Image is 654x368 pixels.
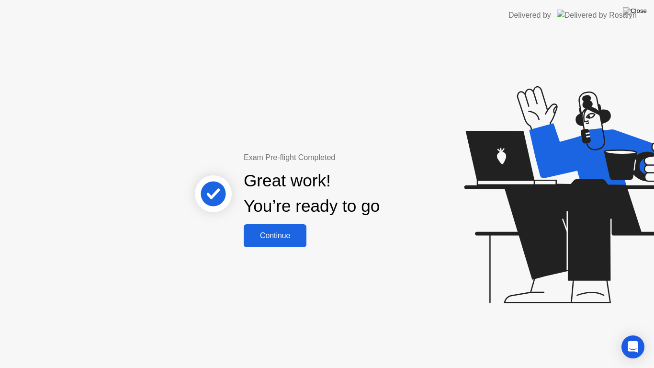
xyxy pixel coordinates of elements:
[244,152,441,163] div: Exam Pre-flight Completed
[244,224,306,247] button: Continue
[623,7,647,15] img: Close
[247,231,304,240] div: Continue
[508,10,551,21] div: Delivered by
[244,168,380,219] div: Great work! You’re ready to go
[557,10,637,21] img: Delivered by Rosalyn
[621,335,644,358] div: Open Intercom Messenger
